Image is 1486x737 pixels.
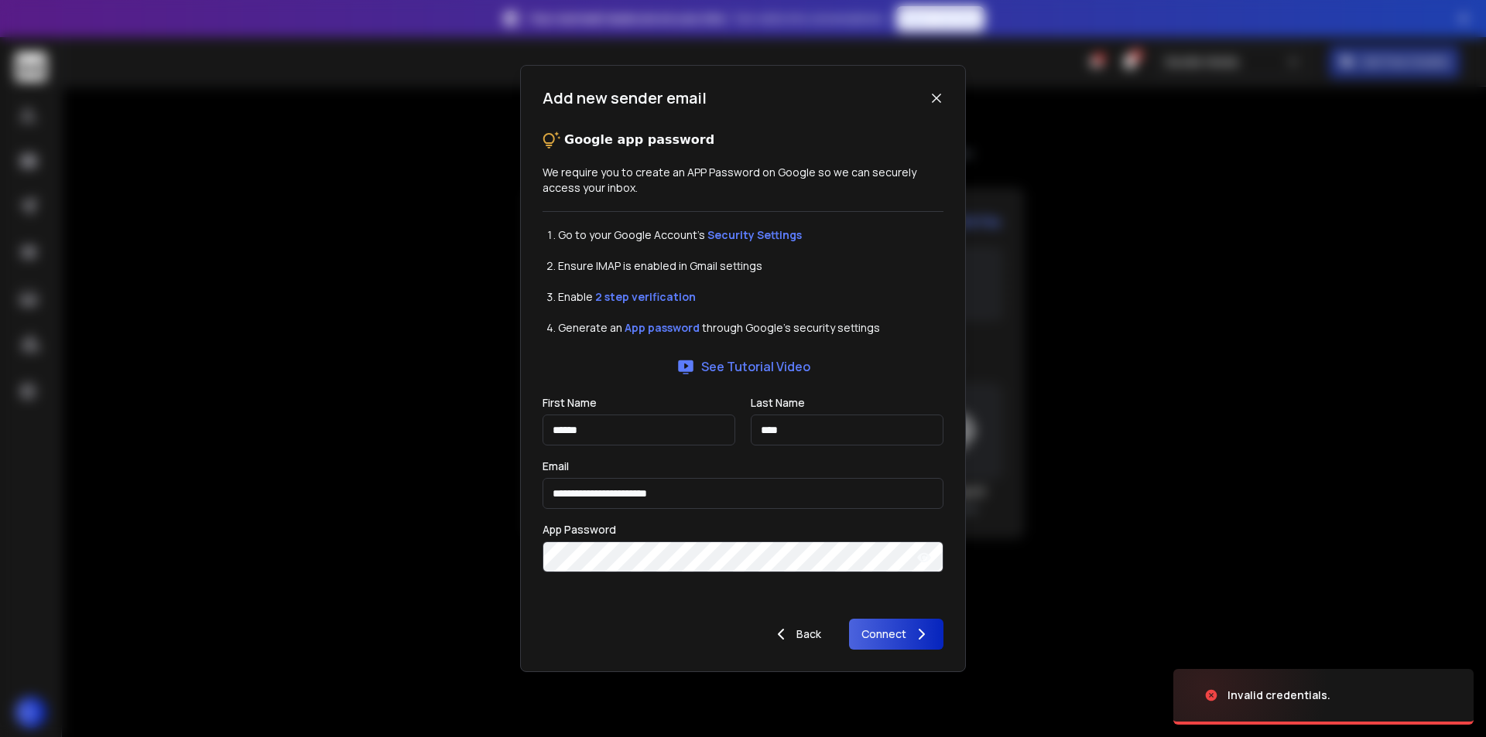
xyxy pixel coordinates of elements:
[558,258,943,274] li: Ensure IMAP is enabled in Gmail settings
[849,619,943,650] button: Connect
[543,461,569,472] label: Email
[543,398,597,408] label: First Name
[558,289,943,305] li: Enable
[564,131,714,149] p: Google app password
[676,357,810,376] a: See Tutorial Video
[1173,653,1328,737] img: image
[751,398,805,408] label: Last Name
[543,165,943,196] p: We require you to create an APP Password on Google so we can securely access your inbox.
[625,320,700,335] a: App password
[1227,688,1330,703] div: Invalid credentials.
[558,320,943,336] li: Generate an through Google's security settings
[543,524,616,535] label: App Password
[595,289,696,304] a: 2 step verification
[707,227,802,242] a: Security Settings
[558,227,943,243] li: Go to your Google Account’s
[543,131,561,149] img: tips
[759,619,834,650] button: Back
[543,87,707,109] h1: Add new sender email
